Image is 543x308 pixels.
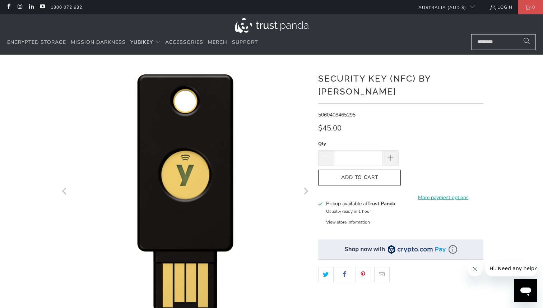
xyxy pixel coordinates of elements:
img: Trust Panda Australia [235,18,308,33]
a: Share this on Twitter [318,267,334,282]
a: Share this on Pinterest [356,267,371,282]
a: Trust Panda Australia on Instagram [17,4,23,10]
a: Trust Panda Australia on YouTube [39,4,45,10]
b: Trust Panda [367,200,395,207]
span: Add to Cart [326,175,393,181]
label: Qty [318,140,399,148]
a: Trust Panda Australia on LinkedIn [28,4,34,10]
a: More payment options [403,194,483,202]
input: Search... [471,34,536,50]
h3: Pickup available at [326,200,395,207]
a: Login [489,3,512,11]
a: Accessories [165,34,203,51]
span: Support [232,39,258,46]
iframe: Message from company [485,261,537,276]
h1: Security Key (NFC) by [PERSON_NAME] [318,71,483,98]
a: Support [232,34,258,51]
a: Mission Darkness [71,34,126,51]
iframe: Close message [468,262,482,276]
summary: YubiKey [130,34,161,51]
nav: Translation missing: en.navigation.header.main_nav [7,34,258,51]
span: YubiKey [130,39,153,46]
button: View store information [326,219,370,225]
button: Add to Cart [318,170,401,186]
a: 1300 072 632 [51,3,82,11]
a: Trust Panda Australia on Facebook [5,4,11,10]
small: Usually ready in 1 hour [326,208,371,214]
span: Encrypted Storage [7,39,66,46]
span: Mission Darkness [71,39,126,46]
span: 5060408465295 [318,111,356,118]
a: Share this on Facebook [337,267,352,282]
a: Email this to a friend [374,267,390,282]
div: Shop now with [344,245,385,253]
iframe: Button to launch messaging window [514,279,537,302]
span: Accessories [165,39,203,46]
span: $45.00 [318,123,342,133]
a: Encrypted Storage [7,34,66,51]
button: Search [518,34,536,50]
a: Merch [208,34,227,51]
span: Merch [208,39,227,46]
